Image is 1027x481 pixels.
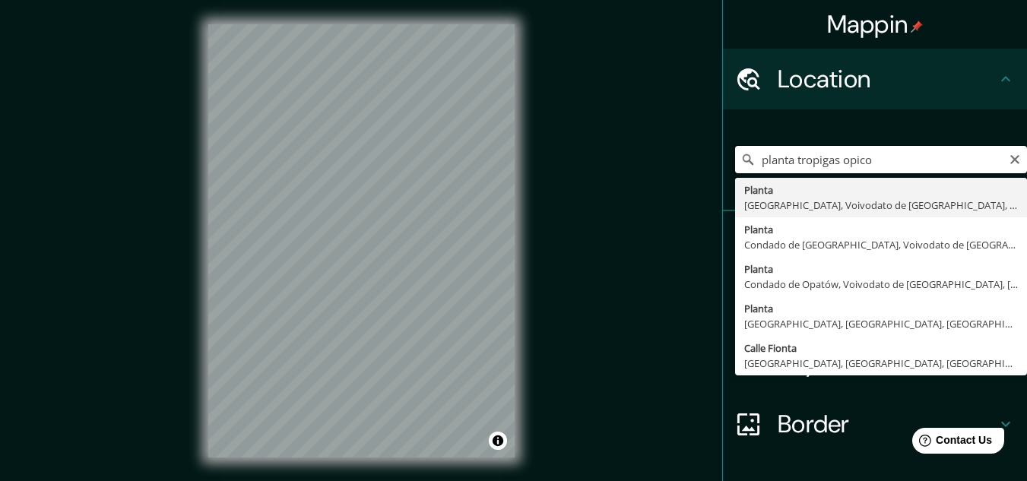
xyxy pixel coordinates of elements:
canvas: Map [208,24,515,457]
div: Planta [744,301,1018,316]
h4: Location [778,64,997,94]
div: [GEOGRAPHIC_DATA], [GEOGRAPHIC_DATA], [GEOGRAPHIC_DATA] [744,356,1018,371]
button: Toggle attribution [489,432,507,450]
div: Location [723,49,1027,109]
div: Planta [744,222,1018,237]
h4: Layout [778,348,997,378]
div: Pins [723,211,1027,272]
div: Planta [744,182,1018,198]
img: pin-icon.png [911,21,923,33]
h4: Mappin [827,9,924,40]
div: Border [723,394,1027,454]
div: [GEOGRAPHIC_DATA], Voivodato de [GEOGRAPHIC_DATA], [GEOGRAPHIC_DATA] [744,198,1018,213]
h4: Border [778,409,997,439]
div: Condado de Opatów, Voivodato de [GEOGRAPHIC_DATA], [GEOGRAPHIC_DATA] [744,277,1018,292]
button: Clear [1009,151,1021,166]
div: [GEOGRAPHIC_DATA], [GEOGRAPHIC_DATA], [GEOGRAPHIC_DATA] [744,316,1018,331]
div: Planta [744,261,1018,277]
iframe: Help widget launcher [892,422,1010,464]
div: Style [723,272,1027,333]
div: Condado de [GEOGRAPHIC_DATA], Voivodato de [GEOGRAPHIC_DATA], [GEOGRAPHIC_DATA] [744,237,1018,252]
div: Calle Fionta [744,340,1018,356]
input: Pick your city or area [735,146,1027,173]
div: Layout [723,333,1027,394]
